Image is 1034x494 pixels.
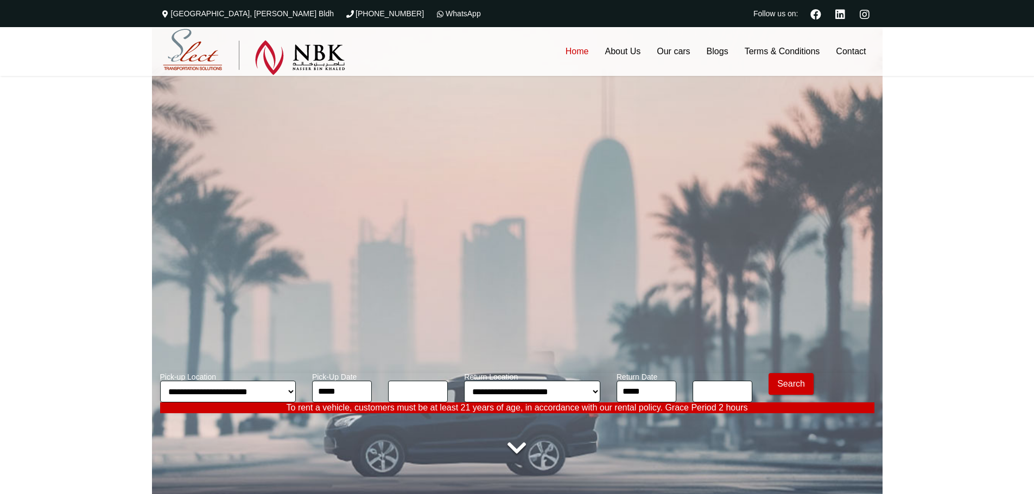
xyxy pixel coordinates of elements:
a: Linkedin [831,8,850,20]
a: Our cars [649,27,698,76]
a: About Us [597,27,649,76]
a: Facebook [806,8,826,20]
span: Pick-up Location [160,373,296,381]
span: Return Date [617,373,752,381]
a: [PHONE_NUMBER] [345,9,424,18]
a: Blogs [699,27,737,76]
span: Pick-Up Date [312,373,448,381]
a: Contact [828,27,874,76]
button: Modify Search [769,373,814,395]
a: Terms & Conditions [737,27,828,76]
p: To rent a vehicle, customers must be at least 21 years of age, in accordance with our rental poli... [160,402,874,413]
a: Instagram [855,8,874,20]
img: Select Rent a Car [163,29,345,75]
a: Home [557,27,597,76]
span: Return Location [464,373,600,381]
a: WhatsApp [435,9,481,18]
